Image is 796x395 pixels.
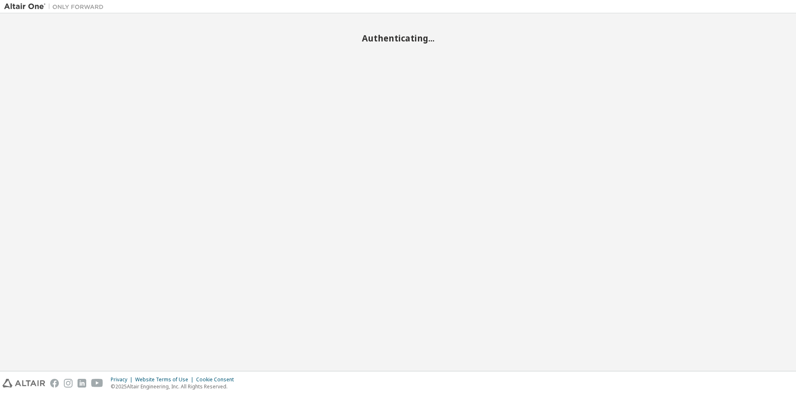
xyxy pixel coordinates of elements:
[2,379,45,388] img: altair_logo.svg
[91,379,103,388] img: youtube.svg
[135,376,196,383] div: Website Terms of Use
[64,379,73,388] img: instagram.svg
[111,376,135,383] div: Privacy
[78,379,86,388] img: linkedin.svg
[50,379,59,388] img: facebook.svg
[4,33,792,44] h2: Authenticating...
[4,2,108,11] img: Altair One
[111,383,239,390] p: © 2025 Altair Engineering, Inc. All Rights Reserved.
[196,376,239,383] div: Cookie Consent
